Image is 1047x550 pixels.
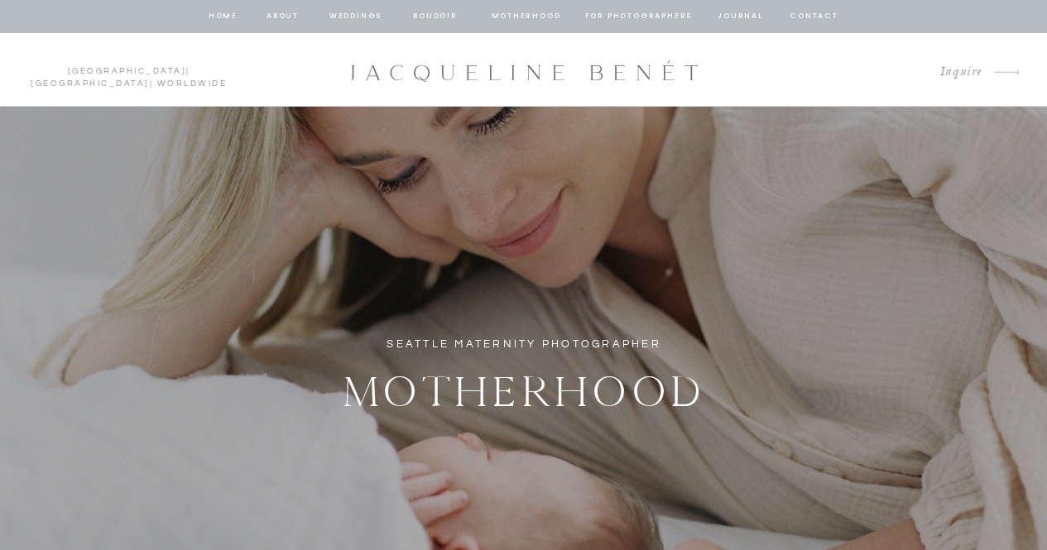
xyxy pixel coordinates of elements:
p: | | Worldwide [23,65,234,75]
a: Inquire [927,61,982,84]
h2: Motherhood [260,358,789,416]
a: [GEOGRAPHIC_DATA] [31,79,150,88]
a: Motherhood [492,9,560,24]
a: journal [715,9,766,24]
a: about [266,9,300,24]
a: BOUDOIR [412,9,459,24]
a: [GEOGRAPHIC_DATA] [68,67,187,75]
a: contact [788,9,841,24]
a: for photographers [585,9,693,24]
a: home [208,9,239,24]
h1: Seattle Maternity Photographer [370,335,679,354]
a: Weddings [328,9,384,24]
